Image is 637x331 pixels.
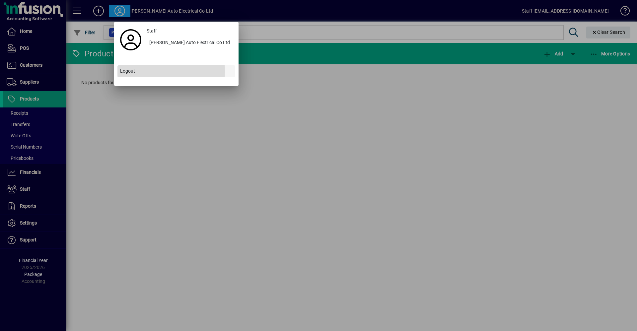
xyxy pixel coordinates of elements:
a: Profile [117,34,144,46]
span: Staff [147,28,157,34]
button: Logout [117,65,235,77]
button: [PERSON_NAME] Auto Electrical Co Ltd [144,37,235,49]
a: Staff [144,25,235,37]
span: Logout [120,68,135,75]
